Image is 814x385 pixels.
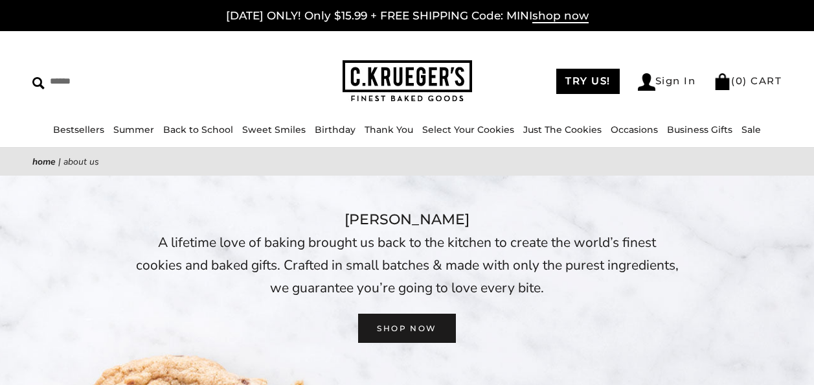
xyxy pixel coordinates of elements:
a: [DATE] ONLY! Only $15.99 + FREE SHIPPING Code: MINIshop now [226,9,589,23]
img: Search [32,77,45,89]
a: (0) CART [714,75,782,87]
a: Home [32,156,56,168]
span: shop now [532,9,589,23]
a: Sweet Smiles [242,124,306,135]
a: TRY US! [556,69,620,94]
p: A lifetime love of baking brought us back to the kitchen to create the world’s finest cookies and... [135,231,679,299]
img: Account [638,73,655,91]
span: About Us [63,156,99,168]
a: Sign In [638,73,696,91]
a: SHOP NOW [358,314,455,343]
a: Thank You [365,124,413,135]
a: Bestsellers [53,124,104,135]
a: Sale [741,124,761,135]
a: Summer [113,124,154,135]
span: | [58,156,61,168]
a: Occasions [611,124,658,135]
a: Just The Cookies [523,124,602,135]
nav: breadcrumbs [32,154,782,169]
a: Birthday [315,124,356,135]
img: Bag [714,73,731,90]
a: Back to School [163,124,233,135]
a: Select Your Cookies [422,124,514,135]
span: 0 [736,75,743,87]
a: Business Gifts [667,124,732,135]
img: C.KRUEGER'S [343,60,472,102]
input: Search [32,71,203,91]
